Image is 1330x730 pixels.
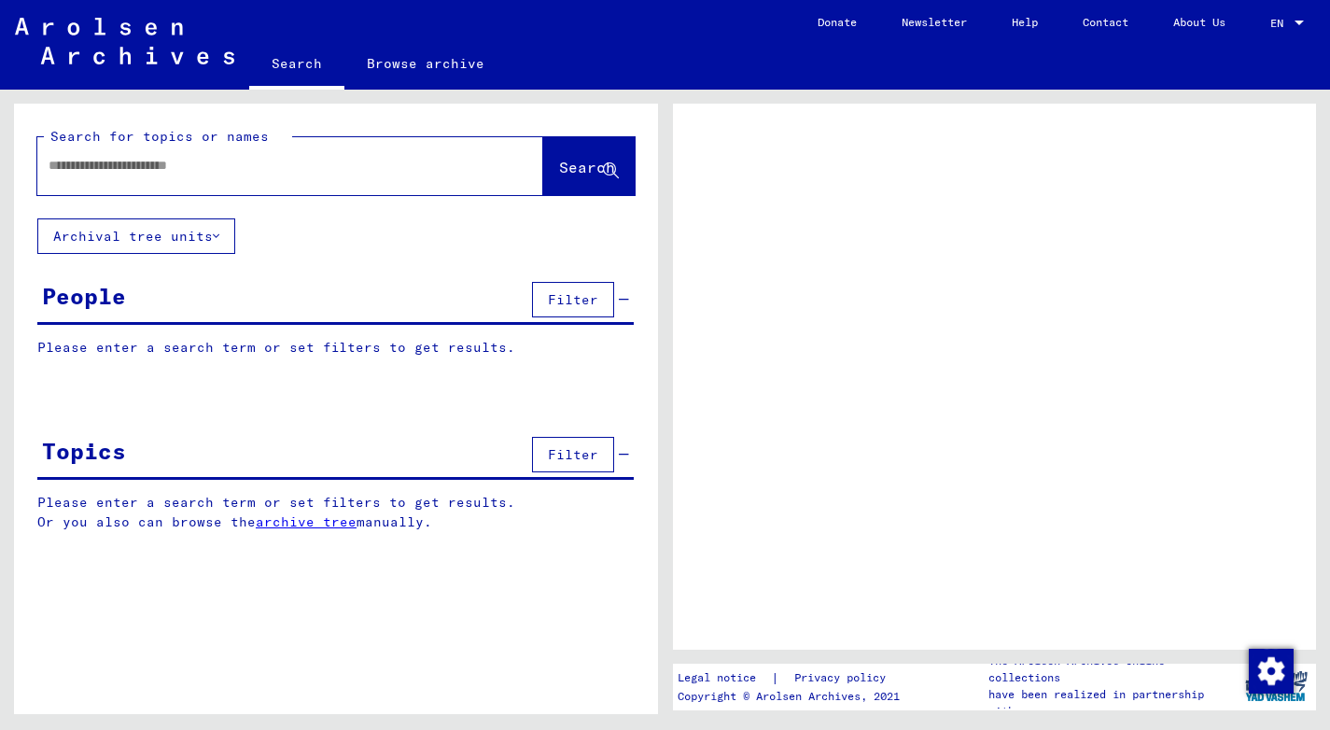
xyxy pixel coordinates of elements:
a: archive tree [256,513,357,530]
span: EN [1270,17,1291,30]
p: have been realized in partnership with [988,686,1235,720]
a: Privacy policy [779,668,908,688]
img: Change consent [1249,649,1294,694]
div: People [42,279,126,313]
button: Filter [532,282,614,317]
p: Please enter a search term or set filters to get results. Or you also can browse the manually. [37,493,635,532]
p: The Arolsen Archives online collections [988,653,1235,686]
a: Legal notice [678,668,771,688]
div: | [678,668,908,688]
span: Filter [548,446,598,463]
span: Filter [548,291,598,308]
a: Search [249,41,344,90]
button: Archival tree units [37,218,235,254]
span: Search [559,158,615,176]
a: Browse archive [344,41,507,86]
mat-label: Search for topics or names [50,128,269,145]
button: Filter [532,437,614,472]
p: Copyright © Arolsen Archives, 2021 [678,688,908,705]
img: Arolsen_neg.svg [15,18,234,64]
button: Search [543,137,635,195]
img: yv_logo.png [1241,663,1311,709]
div: Topics [42,434,126,468]
p: Please enter a search term or set filters to get results. [37,338,634,358]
